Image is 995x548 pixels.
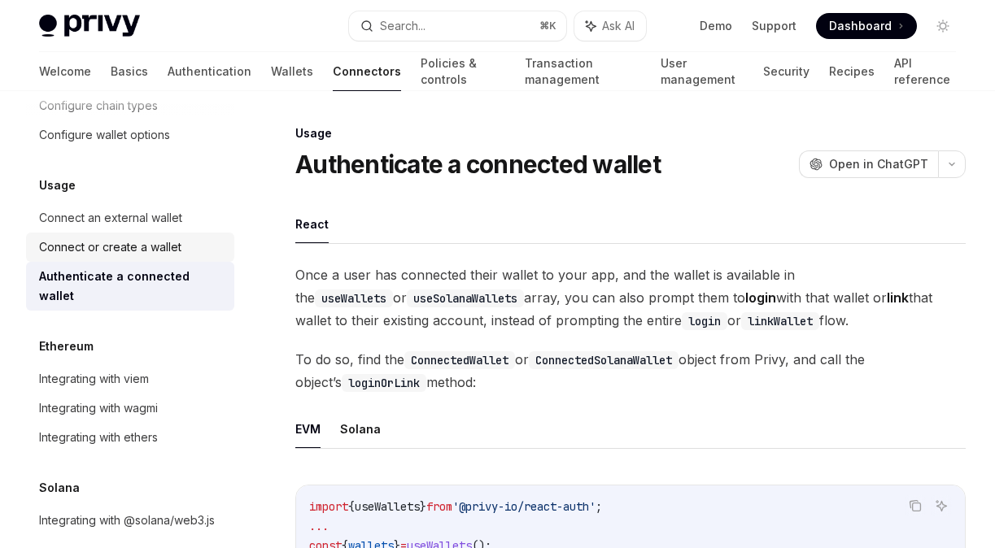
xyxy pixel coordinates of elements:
span: ⌘ K [539,20,556,33]
code: linkWallet [741,312,819,330]
h5: Solana [39,478,80,498]
div: Integrating with @solana/web3.js [39,511,215,530]
strong: login [745,289,776,306]
a: Transaction management [525,52,642,91]
span: Once a user has connected their wallet to your app, and the wallet is available in the or array, ... [295,263,966,332]
span: ... [309,519,329,533]
a: Integrating with wagmi [26,394,234,423]
button: React [295,205,329,243]
span: } [420,499,426,514]
button: Solana [340,410,381,448]
span: from [426,499,452,514]
button: Toggle dark mode [930,13,956,39]
a: Integrating with viem [26,364,234,394]
code: useWallets [315,289,393,307]
a: Basics [111,52,148,91]
span: import [309,499,348,514]
h5: Ethereum [39,337,94,356]
a: Integrating with @solana/web3.js [26,506,234,535]
span: ; [596,499,602,514]
a: Recipes [829,52,875,91]
div: Integrating with ethers [39,428,158,447]
span: To do so, find the or object from Privy, and call the object’s method: [295,348,966,394]
span: Ask AI [602,18,635,34]
div: Integrating with viem [39,369,149,389]
a: Authenticate a connected wallet [26,262,234,311]
a: Connect an external wallet [26,203,234,233]
a: Welcome [39,52,91,91]
code: useSolanaWallets [407,289,524,307]
button: Search...⌘K [349,11,566,41]
a: Authentication [168,52,251,91]
div: Connect an external wallet [39,208,182,228]
span: Open in ChatGPT [829,156,928,172]
button: Ask AI [931,495,952,516]
a: API reference [894,52,956,91]
h5: Usage [39,176,76,195]
button: Ask AI [574,11,646,41]
code: loginOrLink [342,374,426,392]
code: ConnectedSolanaWallet [529,351,679,369]
a: Dashboard [816,13,917,39]
a: Connect or create a wallet [26,233,234,262]
strong: link [887,289,909,306]
a: Integrating with ethers [26,423,234,452]
code: ConnectedWallet [404,351,515,369]
img: light logo [39,15,140,37]
a: User management [661,52,744,91]
a: Policies & controls [421,52,505,91]
div: Usage [295,125,966,141]
div: Configure wallet options [39,125,170,145]
a: Support [752,18,796,34]
button: Copy the contents from the code block [905,495,926,516]
a: Configure wallet options [26,120,234,150]
button: EVM [295,410,321,448]
span: { [348,499,355,514]
div: Search... [380,16,425,36]
span: Dashboard [829,18,892,34]
span: '@privy-io/react-auth' [452,499,596,514]
a: Connectors [333,52,401,91]
a: Security [763,52,810,91]
div: Integrating with wagmi [39,398,158,418]
a: Wallets [271,52,313,91]
button: Open in ChatGPT [799,150,938,178]
div: Connect or create a wallet [39,237,181,257]
div: Authenticate a connected wallet [39,267,225,306]
span: useWallets [355,499,420,514]
a: Demo [700,18,732,34]
h1: Authenticate a connected wallet [295,150,661,179]
code: login [682,312,727,330]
